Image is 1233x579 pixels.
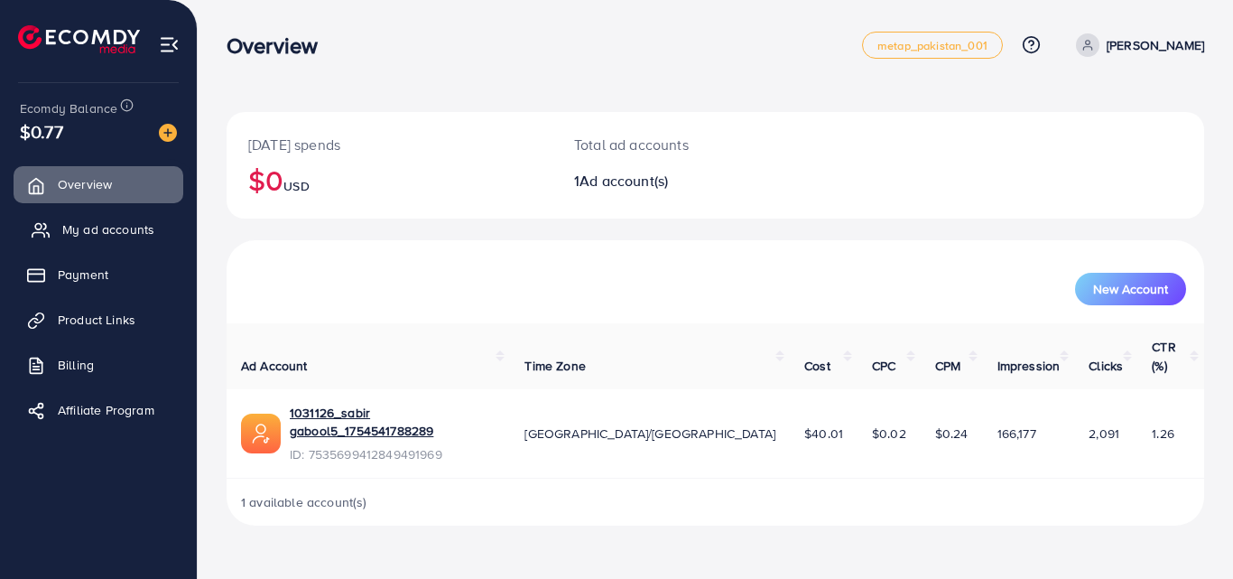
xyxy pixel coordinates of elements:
span: Ad account(s) [579,171,668,191]
span: $0.77 [20,118,63,145]
img: ic-ads-acc.e4c84228.svg [241,414,281,453]
a: Product Links [14,302,183,338]
span: New Account [1093,283,1168,295]
span: $0.24 [935,425,969,443]
span: [GEOGRAPHIC_DATA]/[GEOGRAPHIC_DATA] [524,425,775,443]
span: CTR (%) [1152,338,1175,374]
p: [PERSON_NAME] [1107,34,1204,56]
img: logo [18,25,140,53]
span: $0.02 [872,425,906,443]
span: metap_pakistan_001 [877,40,987,51]
button: New Account [1075,273,1186,305]
span: My ad accounts [62,220,154,238]
span: $40.01 [804,425,843,443]
span: 1.26 [1152,425,1174,443]
span: Billing [58,356,94,374]
a: Affiliate Program [14,392,183,428]
span: 2,091 [1089,425,1119,443]
span: Product Links [58,311,135,329]
span: Affiliate Program [58,401,154,419]
span: Payment [58,266,108,284]
span: Clicks [1089,357,1123,375]
span: CPM [935,357,960,375]
span: 166,177 [997,425,1036,443]
iframe: Chat [1156,498,1219,565]
a: metap_pakistan_001 [862,32,1003,59]
a: Overview [14,166,183,202]
h3: Overview [227,33,332,59]
span: Overview [58,175,112,193]
img: menu [159,34,180,55]
a: [PERSON_NAME] [1069,33,1204,57]
span: USD [283,177,309,195]
p: [DATE] spends [248,134,531,155]
span: Time Zone [524,357,585,375]
h2: $0 [248,163,531,197]
p: Total ad accounts [574,134,775,155]
a: Billing [14,347,183,383]
h2: 1 [574,173,775,190]
a: My ad accounts [14,211,183,247]
a: 1031126_sabir gabool5_1754541788289 [290,404,496,441]
span: Ad Account [241,357,308,375]
span: Ecomdy Balance [20,99,117,117]
a: Payment [14,257,183,293]
span: Impression [997,357,1061,375]
span: Cost [804,357,830,375]
span: 1 available account(s) [241,493,367,511]
img: image [159,124,177,142]
span: ID: 7535699412849491969 [290,445,496,463]
span: CPC [872,357,895,375]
